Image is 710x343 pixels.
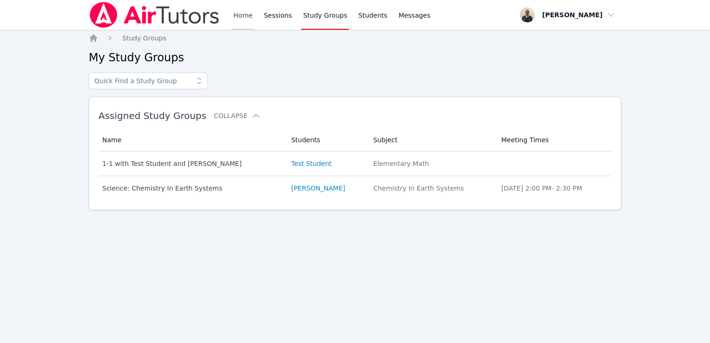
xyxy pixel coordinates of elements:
[214,111,260,120] button: Collapse
[99,110,206,121] span: Assigned Study Groups
[501,184,606,193] li: [DATE] 2:00 PM - 2:30 PM
[399,11,431,20] span: Messages
[496,129,611,152] th: Meeting Times
[373,184,490,193] div: Chemistry In Earth Systems
[89,33,621,43] nav: Breadcrumb
[373,159,490,168] div: Elementary Math
[99,176,611,200] tr: Science: Chemistry In Earth Systems[PERSON_NAME]Chemistry In Earth Systems[DATE] 2:00 PM- 2:30 PM
[89,2,220,28] img: Air Tutors
[122,34,166,42] span: Study Groups
[291,184,345,193] a: [PERSON_NAME]
[102,159,280,168] div: 1-1 with Test Student and [PERSON_NAME]
[89,50,621,65] h2: My Study Groups
[122,33,166,43] a: Study Groups
[368,129,496,152] th: Subject
[99,152,611,176] tr: 1-1 with Test Student and [PERSON_NAME]Test StudentElementary Math
[89,73,208,89] input: Quick Find a Study Group
[291,159,332,168] a: Test Student
[102,184,280,193] div: Science: Chemistry In Earth Systems
[99,129,286,152] th: Name
[286,129,368,152] th: Students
